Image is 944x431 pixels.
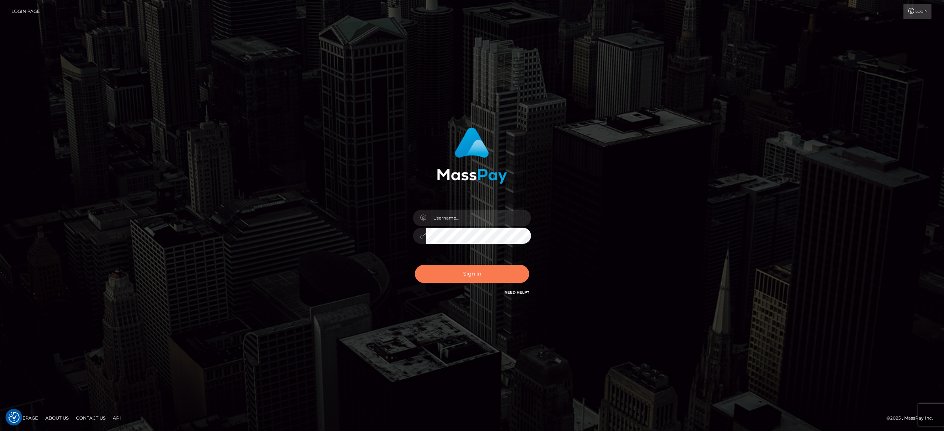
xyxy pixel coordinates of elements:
a: Need Help? [504,290,529,295]
a: About Us [42,412,72,424]
a: Login Page [11,4,40,19]
button: Sign in [415,265,529,283]
img: Revisit consent button [8,412,20,423]
a: Homepage [8,412,41,424]
img: MassPay Login [437,127,507,184]
input: Username... [426,210,531,226]
a: Login [903,4,931,19]
button: Consent Preferences [8,412,20,423]
div: © 2025 , MassPay Inc. [886,414,938,422]
a: Contact Us [73,412,108,424]
a: API [110,412,124,424]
